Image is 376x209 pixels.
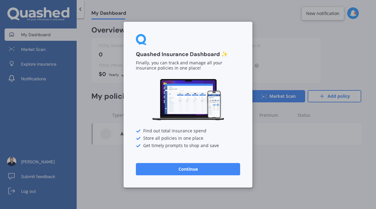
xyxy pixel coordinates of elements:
img: Dashboard [151,78,225,121]
button: Continue [136,163,240,175]
div: Get timely prompts to shop and save [136,143,240,148]
p: Finally, you can track and manage all your insurance policies in one place! [136,60,240,71]
h3: Quashed Insurance Dashboard ✨ [136,51,240,58]
div: Find out total insurance spend [136,128,240,133]
div: Store all policies in one place [136,136,240,141]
